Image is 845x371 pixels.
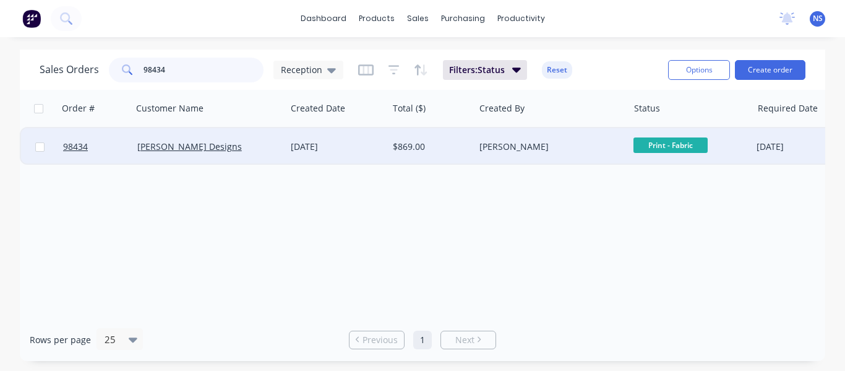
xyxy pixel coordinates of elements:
a: Previous page [350,334,404,346]
a: 98434 [63,128,137,165]
div: [DATE] [291,141,383,153]
span: Reception [281,63,322,76]
img: Factory [22,9,41,28]
div: Total ($) [393,102,426,115]
span: Next [455,334,474,346]
div: [PERSON_NAME] [479,141,616,153]
div: purchasing [435,9,491,28]
span: Previous [362,334,398,346]
a: Page 1 is your current page [413,331,432,349]
button: Filters:Status [443,60,527,80]
span: 98434 [63,141,88,153]
div: Order # [62,102,95,115]
div: Customer Name [136,102,204,115]
div: Required Date [758,102,818,115]
span: Filters: Status [449,64,505,76]
button: Options [668,60,730,80]
input: Search... [144,58,264,82]
div: products [353,9,401,28]
div: sales [401,9,435,28]
button: Create order [735,60,805,80]
span: Print - Fabric [633,137,708,153]
div: Status [634,102,660,115]
div: Created Date [291,102,345,115]
div: productivity [491,9,551,28]
span: NS [813,13,823,24]
a: dashboard [294,9,353,28]
div: $869.00 [393,141,465,153]
div: Created By [479,102,525,115]
ul: Pagination [344,331,501,349]
a: [PERSON_NAME] Designs [137,141,242,152]
a: Next page [441,334,495,346]
h1: Sales Orders [40,64,99,76]
button: Reset [542,61,572,79]
span: Rows per page [30,334,91,346]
